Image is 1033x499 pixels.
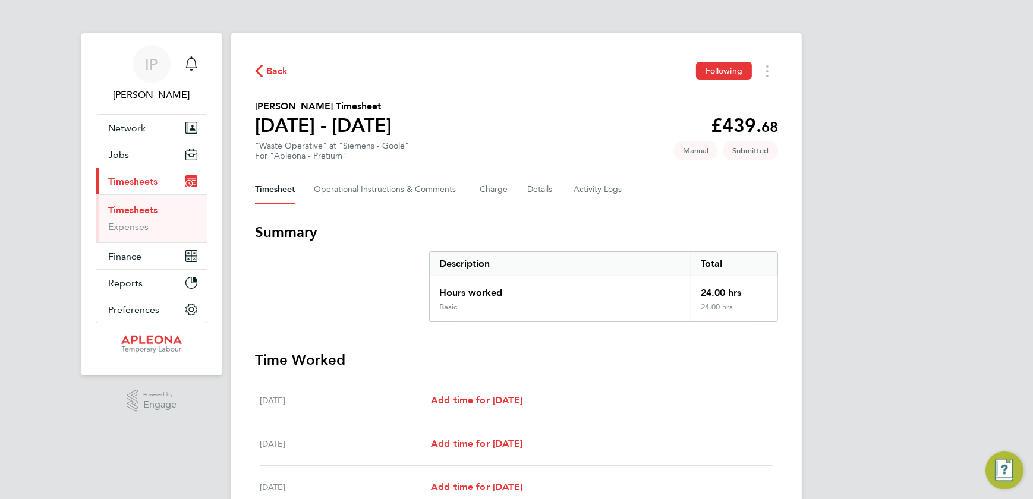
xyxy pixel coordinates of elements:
span: This timesheet was manually created. [673,141,718,160]
span: Finance [108,251,141,262]
div: 24.00 hrs [691,276,777,302]
div: For "Apleona - Pretium" [255,151,409,161]
div: Description [430,252,691,276]
span: Network [108,122,146,134]
button: Jobs [96,141,207,168]
img: apleona-logo-retina.png [121,335,182,354]
span: Powered by [143,390,177,400]
div: Summary [429,251,778,322]
h2: [PERSON_NAME] Timesheet [255,99,392,113]
div: Basic [439,302,457,312]
a: Add time for [DATE] [431,437,522,451]
app-decimal: £439. [711,114,778,137]
button: Activity Logs [574,175,623,204]
span: Add time for [DATE] [431,481,522,492]
nav: Main navigation [81,33,222,375]
a: Powered byEngage [127,390,177,412]
a: Expenses [108,221,149,232]
button: Reports [96,270,207,296]
a: Add time for [DATE] [431,480,522,494]
span: Back [266,64,288,78]
span: Following [706,65,742,76]
span: Reports [108,277,143,289]
span: Add time for [DATE] [431,394,522,406]
span: Engage [143,400,177,410]
button: Timesheets Menu [757,62,778,80]
button: Engage Resource Center [985,451,1023,489]
button: Charge [480,175,508,204]
a: IP[PERSON_NAME] [96,45,207,102]
span: This timesheet is Submitted. [723,141,778,160]
a: Go to home page [96,335,207,354]
span: Timesheets [108,176,158,187]
h3: Summary [255,223,778,242]
div: Hours worked [430,276,691,302]
h1: [DATE] - [DATE] [255,113,392,137]
span: Preferences [108,304,159,315]
div: Total [691,252,777,276]
button: Timesheets [96,168,207,194]
span: Inga Padrieziene [96,88,207,102]
button: Operational Instructions & Comments [314,175,461,204]
div: Timesheets [96,194,207,242]
div: "Waste Operative" at "Siemens - Goole" [255,141,409,161]
button: Preferences [96,296,207,323]
a: Timesheets [108,204,158,216]
a: Add time for [DATE] [431,393,522,408]
div: 24.00 hrs [691,302,777,321]
span: Add time for [DATE] [431,438,522,449]
button: Network [96,115,207,141]
div: [DATE] [260,437,431,451]
button: Following [696,62,752,80]
h3: Time Worked [255,350,778,369]
button: Details [527,175,555,204]
span: Jobs [108,149,129,160]
button: Finance [96,243,207,269]
div: [DATE] [260,480,431,494]
div: [DATE] [260,393,431,408]
span: 68 [761,118,778,135]
button: Timesheet [255,175,295,204]
button: Back [255,64,288,78]
span: IP [146,56,158,72]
